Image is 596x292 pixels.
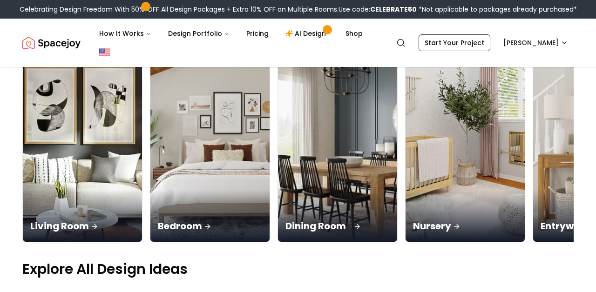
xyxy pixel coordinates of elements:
a: Living RoomLiving Room [22,31,142,242]
img: Bedroom [150,32,270,242]
img: United States [99,46,110,58]
span: Use code: [339,5,417,14]
button: [PERSON_NAME] [498,34,574,51]
span: *Not applicable to packages already purchased* [417,5,577,14]
a: NurseryNursery [405,31,525,242]
a: Dining RoomDining Room [278,31,398,242]
a: BedroomBedroom [150,31,270,242]
nav: Main [92,24,370,43]
img: Spacejoy Logo [22,33,81,52]
a: Spacejoy [22,33,81,52]
p: Bedroom [158,219,262,232]
a: Start Your Project [419,34,490,51]
img: Dining Room [275,27,400,247]
button: How It Works [92,24,159,43]
a: Shop [338,24,370,43]
img: Living Room [23,32,142,242]
p: Dining Room [285,219,390,232]
p: Living Room [30,219,135,232]
img: Nursery [406,32,525,242]
b: CELEBRATE50 [370,5,417,14]
a: AI Design [278,24,336,43]
div: Celebrating Design Freedom With 50% OFF All Design Packages + Extra 10% OFF on Multiple Rooms. [20,5,577,14]
p: Explore All Design Ideas [22,261,574,278]
nav: Global [22,19,574,67]
button: Design Portfolio [161,24,237,43]
p: Nursery [413,219,517,232]
a: Pricing [239,24,276,43]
